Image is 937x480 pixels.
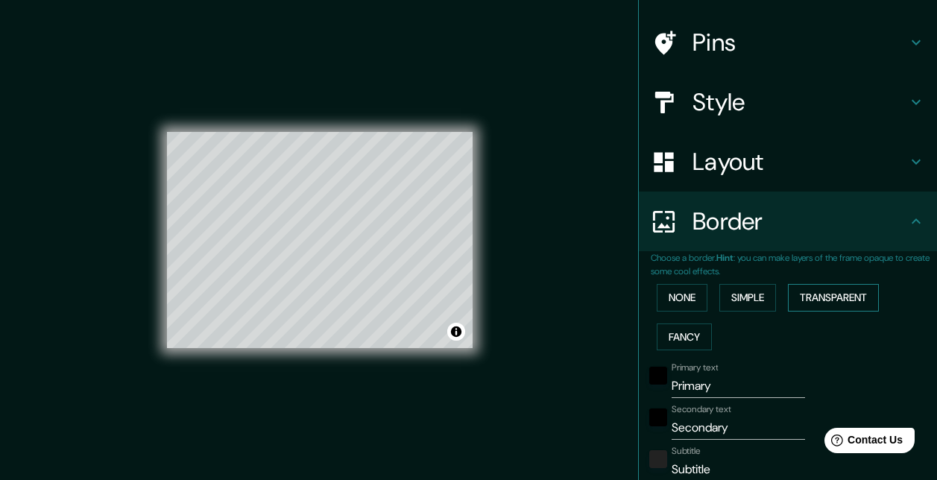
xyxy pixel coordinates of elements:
h4: Style [693,87,907,117]
label: Primary text [672,361,718,374]
div: Style [639,72,937,132]
button: black [649,367,667,385]
button: black [649,408,667,426]
button: color-222222 [649,450,667,468]
button: Fancy [657,323,712,351]
div: Pins [639,13,937,72]
button: Toggle attribution [447,323,465,341]
button: Transparent [788,284,879,312]
h4: Border [693,206,907,236]
label: Subtitle [672,445,701,458]
h4: Layout [693,147,907,177]
button: None [657,284,707,312]
div: Border [639,192,937,251]
p: Choose a border. : you can make layers of the frame opaque to create some cool effects. [651,251,937,278]
label: Secondary text [672,403,731,416]
b: Hint [716,252,733,264]
button: Simple [719,284,776,312]
div: Layout [639,132,937,192]
iframe: Help widget launcher [804,422,921,464]
h4: Pins [693,28,907,57]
